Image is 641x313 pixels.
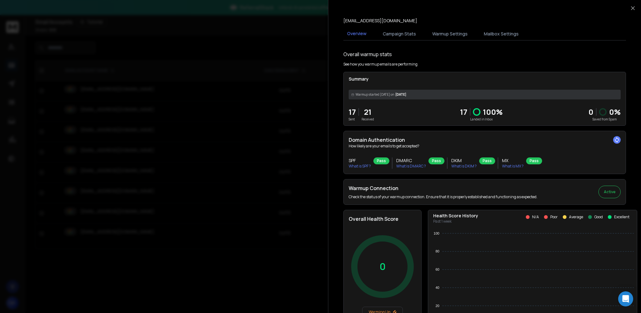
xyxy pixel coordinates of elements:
p: Excellent [614,215,629,220]
p: 17 [460,107,467,117]
tspan: 100 [433,231,439,235]
button: Mailbox Settings [480,27,522,41]
p: Sent [349,117,356,122]
div: Pass [479,157,495,164]
p: Landed in Inbox [460,117,503,122]
tspan: 60 [435,268,439,271]
p: Poor [550,215,558,220]
h2: Warmup Connection [349,184,537,192]
p: 0 % [609,107,621,117]
p: What is SPF ? [349,164,371,169]
div: Pass [526,157,542,164]
h2: Domain Authentication [349,136,621,144]
p: Good [594,215,603,220]
h3: DMARC [396,157,426,164]
p: Received [362,117,374,122]
div: Pass [428,157,444,164]
p: Average [569,215,583,220]
div: Open Intercom Messenger [618,291,633,306]
h1: Overall warmup stats [343,50,392,58]
p: Health Score History [433,213,478,219]
p: 21 [362,107,374,117]
button: Warmup Settings [428,27,471,41]
tspan: 20 [435,304,439,308]
tspan: 40 [435,286,439,289]
h3: DKIM [451,157,477,164]
p: What is MX ? [502,164,524,169]
div: [DATE] [349,90,621,99]
p: How likely are your emails to get accepted? [349,144,621,149]
button: Overview [343,27,370,41]
h2: Overall Health Score [349,215,416,223]
button: Active [598,186,621,198]
p: Check the status of your warmup connection. Ensure that it is properly established and functionin... [349,194,537,199]
button: Campaign Stats [379,27,420,41]
p: What is DMARC ? [396,164,426,169]
span: Warmup started [DATE] on [356,92,394,97]
tspan: 80 [435,249,439,253]
p: Saved from Spam [588,117,621,122]
p: What is DKIM ? [451,164,477,169]
h3: MX [502,157,524,164]
strong: 0 [588,107,593,117]
p: 100 % [483,107,503,117]
div: Pass [373,157,389,164]
p: Past 1 week [433,219,478,224]
p: Summary [349,76,621,82]
p: 0 [380,261,386,272]
p: 17 [349,107,356,117]
h3: SPF [349,157,371,164]
p: [EMAIL_ADDRESS][DOMAIN_NAME] [343,18,417,24]
p: See how you warmup emails are performing [343,62,418,67]
p: N/A [532,215,539,220]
